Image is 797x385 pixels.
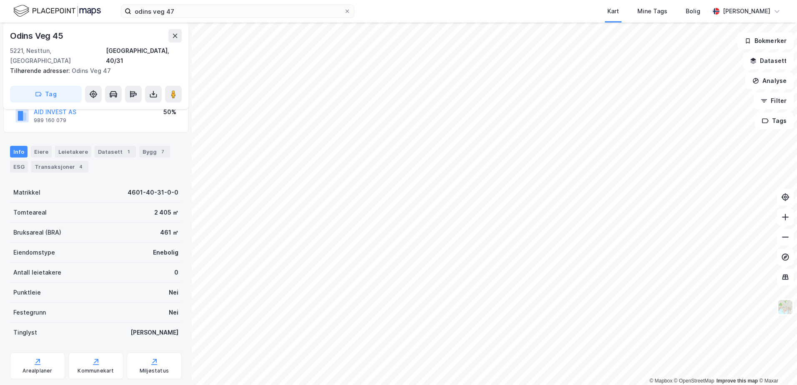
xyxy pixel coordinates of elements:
[745,72,794,89] button: Analyse
[13,287,41,297] div: Punktleie
[755,345,797,385] iframe: Chat Widget
[13,247,55,257] div: Eiendomstype
[649,378,672,384] a: Mapbox
[10,29,65,42] div: Odins Veg 45
[34,117,66,124] div: 989 160 079
[755,112,794,129] button: Tags
[777,299,793,315] img: Z
[77,162,85,171] div: 4
[13,327,37,337] div: Tinglyst
[13,307,46,317] div: Festegrunn
[163,107,176,117] div: 50%
[10,161,28,172] div: ESG
[31,146,52,157] div: Eiere
[158,147,167,156] div: 7
[743,52,794,69] button: Datasett
[723,6,770,16] div: [PERSON_NAME]
[686,6,700,16] div: Bolig
[13,207,47,217] div: Tomteareal
[106,46,182,66] div: [GEOGRAPHIC_DATA], 40/31
[124,147,133,156] div: 1
[13,187,40,197] div: Matrikkel
[10,66,175,76] div: Odins Veg 47
[78,367,114,374] div: Kommunekart
[23,367,52,374] div: Arealplaner
[13,267,61,277] div: Antall leietakere
[160,227,178,237] div: 461 ㎡
[95,146,136,157] div: Datasett
[674,378,714,384] a: OpenStreetMap
[754,92,794,109] button: Filter
[717,378,758,384] a: Improve this map
[607,6,619,16] div: Kart
[55,146,91,157] div: Leietakere
[13,227,61,237] div: Bruksareal (BRA)
[131,5,344,17] input: Søk på adresse, matrikkel, gårdeiere, leietakere eller personer
[10,46,106,66] div: 5221, Nesttun, [GEOGRAPHIC_DATA]
[10,86,82,102] button: Tag
[130,327,178,337] div: [PERSON_NAME]
[10,146,28,157] div: Info
[169,287,178,297] div: Nei
[154,207,178,217] div: 2 405 ㎡
[140,367,169,374] div: Miljøstatus
[31,161,88,172] div: Transaksjoner
[637,6,667,16] div: Mine Tags
[139,146,170,157] div: Bygg
[755,345,797,385] div: Kontrollprogram for chat
[169,307,178,317] div: Nei
[153,247,178,257] div: Enebolig
[10,67,72,74] span: Tilhørende adresser:
[128,187,178,197] div: 4601-40-31-0-0
[174,267,178,277] div: 0
[737,32,794,49] button: Bokmerker
[13,4,101,18] img: logo.f888ab2527a4732fd821a326f86c7f29.svg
